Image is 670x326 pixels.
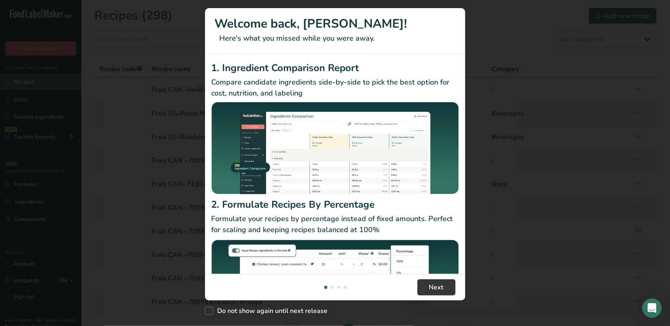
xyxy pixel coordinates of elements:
h2: 2. Formulate Recipes By Percentage [212,197,459,212]
span: Next [429,283,444,292]
span: Do not show again until next release [213,307,328,315]
h1: Welcome back, [PERSON_NAME]! [215,15,456,33]
p: Formulate your recipes by percentage instead of fixed amounts. Perfect for scaling and keeping re... [212,213,459,235]
p: Here's what you missed while you were away. [215,33,456,44]
div: Open Intercom Messenger [642,298,662,318]
button: Next [417,279,456,296]
p: Compare candidate ingredients side-by-side to pick the best option for cost, nutrition, and labeling [212,77,459,99]
h2: 1. Ingredient Comparison Report [212,61,459,75]
img: Ingredient Comparison Report [212,102,459,194]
